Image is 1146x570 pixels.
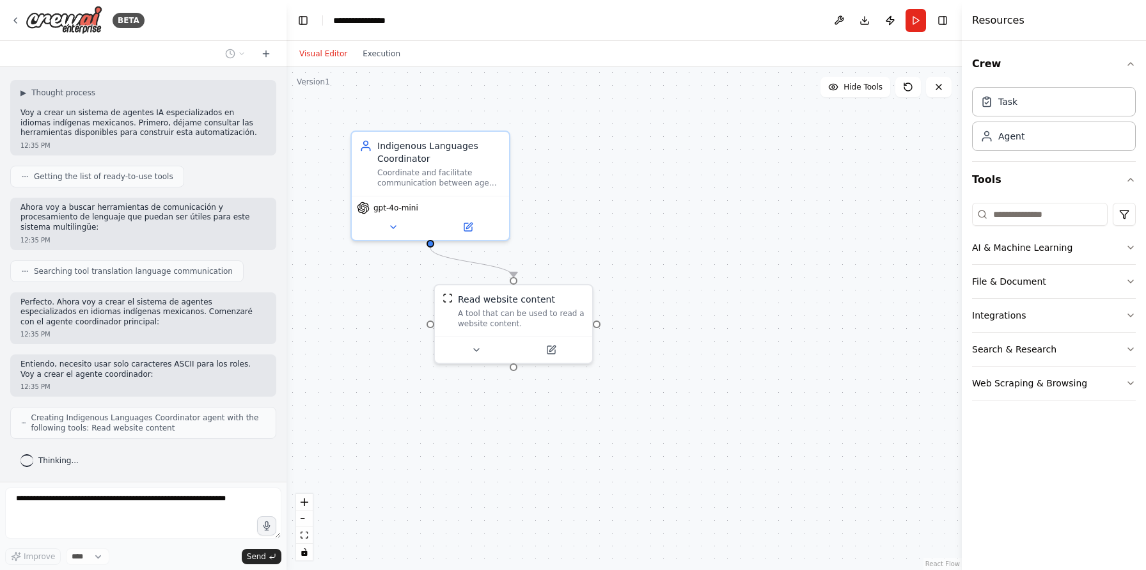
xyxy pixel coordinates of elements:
[20,329,266,339] div: 12:35 PM
[220,46,251,61] button: Switch to previous chat
[257,516,276,535] button: Click to speak your automation idea
[20,88,95,98] button: ▶Thought process
[972,333,1136,366] button: Search & Research
[20,360,266,379] p: Entiendo, necesito usar solo caracteres ASCII para los roles. Voy a crear el agente coordinador:
[377,168,501,188] div: Coordinate and facilitate communication between agents specialized in different Mexican indigenou...
[972,82,1136,161] div: Crew
[294,12,312,29] button: Hide left sidebar
[458,308,585,329] div: A tool that can be used to read a website content.
[972,13,1024,28] h4: Resources
[972,162,1136,198] button: Tools
[373,203,418,213] span: gpt-4o-mini
[20,141,266,150] div: 12:35 PM
[434,284,593,364] div: ScrapeWebsiteToolRead website contentA tool that can be used to read a website content.
[296,527,313,544] button: fit view
[31,88,95,98] span: Thought process
[296,494,313,560] div: React Flow controls
[296,544,313,560] button: toggle interactivity
[972,198,1136,411] div: Tools
[292,46,355,61] button: Visual Editor
[972,231,1136,264] button: AI & Machine Learning
[972,46,1136,82] button: Crew
[256,46,276,61] button: Start a new chat
[34,171,173,182] span: Getting the list of ready-to-use tools
[844,82,883,92] span: Hide Tools
[296,494,313,511] button: zoom in
[972,265,1136,298] button: File & Document
[20,382,266,392] div: 12:35 PM
[296,511,313,527] button: zoom out
[24,551,55,562] span: Improve
[26,6,102,35] img: Logo
[998,130,1024,143] div: Agent
[934,12,952,29] button: Hide right sidebar
[20,297,266,328] p: Perfecto. Ahora voy a crear el sistema de agentes especializados en idiomas indígenas mexicanos. ...
[820,77,890,97] button: Hide Tools
[31,413,265,433] span: Creating Indigenous Languages Coordinator agent with the following tools: Read website content
[247,551,266,562] span: Send
[333,14,399,27] nav: breadcrumb
[458,293,555,306] div: Read website content
[242,549,281,564] button: Send
[20,203,266,233] p: Ahora voy a buscar herramientas de comunicación y procesamiento de lenguaje que puedan ser útiles...
[34,266,233,276] span: Searching tool translation language communication
[432,219,504,235] button: Open in side panel
[515,342,587,358] button: Open in side panel
[20,235,266,245] div: 12:35 PM
[998,95,1017,108] div: Task
[377,139,501,165] div: Indigenous Languages Coordinator
[20,108,266,138] p: Voy a crear un sistema de agentes IA especializados en idiomas indígenas mexicanos. Primero, déja...
[925,560,960,567] a: React Flow attribution
[350,131,510,241] div: Indigenous Languages CoordinatorCoordinate and facilitate communication between agents specialize...
[355,46,408,61] button: Execution
[972,367,1136,400] button: Web Scraping & Browsing
[297,77,330,87] div: Version 1
[424,248,520,277] g: Edge from dc4c9dae-b3a4-4580-9941-08cc926c43bb to fc08f21d-cd01-484d-ac38-c14d888ac7a3
[443,293,453,303] img: ScrapeWebsiteTool
[113,13,145,28] div: BETA
[38,455,79,466] span: Thinking...
[5,548,61,565] button: Improve
[972,299,1136,332] button: Integrations
[20,88,26,98] span: ▶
